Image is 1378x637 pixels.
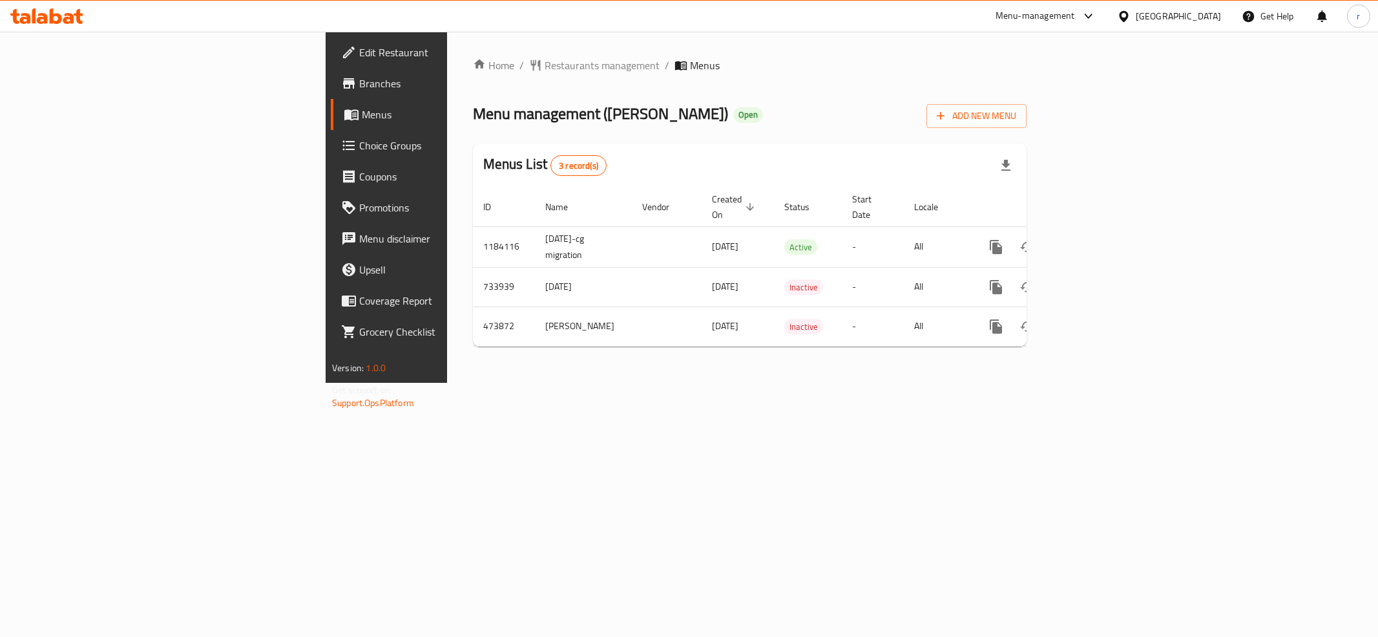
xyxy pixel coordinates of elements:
[359,45,545,60] span: Edit Restaurant
[331,161,556,192] a: Coupons
[926,104,1027,128] button: Add New Menu
[550,155,607,176] div: Total records count
[359,324,545,340] span: Grocery Checklist
[331,99,556,130] a: Menus
[712,238,738,255] span: [DATE]
[712,318,738,334] span: [DATE]
[733,107,763,123] div: Open
[1136,9,1221,23] div: [GEOGRAPHIC_DATA]
[990,150,1021,181] div: Export file
[852,191,888,222] span: Start Date
[331,192,556,223] a: Promotions
[981,311,1012,342] button: more
[359,76,545,91] span: Branches
[359,200,545,215] span: Promotions
[359,169,545,184] span: Coupons
[733,109,763,120] span: Open
[535,307,632,346] td: [PERSON_NAME]
[359,231,545,246] span: Menu disclaimer
[545,199,585,215] span: Name
[712,191,758,222] span: Created On
[535,267,632,307] td: [DATE]
[1012,311,1043,342] button: Change Status
[483,155,607,176] h2: Menus List
[359,262,545,277] span: Upsell
[904,226,970,267] td: All
[331,316,556,347] a: Grocery Checklist
[473,58,1027,73] nav: breadcrumb
[545,58,660,73] span: Restaurants management
[784,199,826,215] span: Status
[535,226,632,267] td: [DATE]-cg migration
[331,254,556,285] a: Upsell
[784,279,823,295] div: Inactive
[981,272,1012,303] button: more
[359,293,545,308] span: Coverage Report
[996,8,1075,24] div: Menu-management
[1012,272,1043,303] button: Change Status
[332,394,414,411] a: Support.OpsPlatform
[473,99,728,128] span: Menu management ( [PERSON_NAME] )
[784,319,823,334] span: Inactive
[970,188,1115,227] th: Actions
[842,267,904,307] td: -
[665,58,669,73] li: /
[331,37,556,68] a: Edit Restaurant
[1357,9,1360,23] span: r
[331,223,556,254] a: Menu disclaimer
[483,199,508,215] span: ID
[784,280,823,295] span: Inactive
[473,188,1115,347] table: enhanced table
[904,307,970,346] td: All
[332,382,391,398] span: Get support on:
[784,240,817,255] span: Active
[366,360,386,376] span: 1.0.0
[359,138,545,153] span: Choice Groups
[784,239,817,255] div: Active
[690,58,720,73] span: Menus
[332,360,364,376] span: Version:
[842,226,904,267] td: -
[842,307,904,346] td: -
[914,199,955,215] span: Locale
[981,232,1012,263] button: more
[529,58,660,73] a: Restaurants management
[551,160,606,172] span: 3 record(s)
[712,278,738,295] span: [DATE]
[362,107,545,122] span: Menus
[642,199,686,215] span: Vendor
[937,108,1016,124] span: Add New Menu
[331,130,556,161] a: Choice Groups
[904,267,970,307] td: All
[1012,232,1043,263] button: Change Status
[331,68,556,99] a: Branches
[331,285,556,316] a: Coverage Report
